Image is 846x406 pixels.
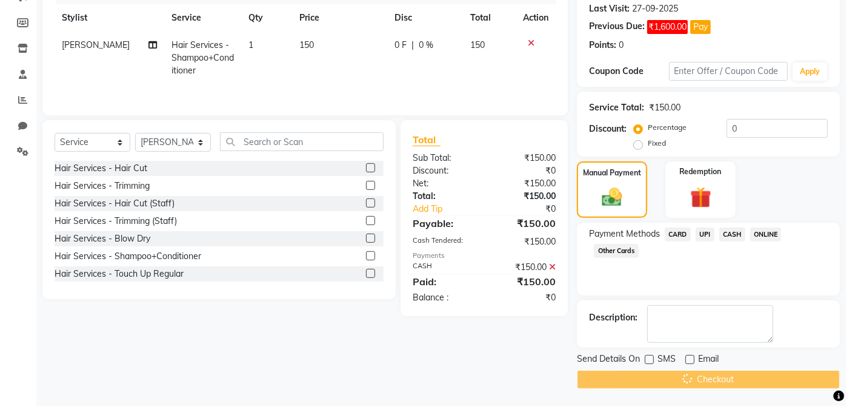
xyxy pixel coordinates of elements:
input: Search or Scan [220,132,384,151]
span: CARD [665,228,691,242]
span: 1 [248,39,253,50]
div: ₹150.00 [484,152,565,164]
input: Enter Offer / Coupon Code [669,62,788,81]
label: Manual Payment [583,167,641,178]
span: CASH [719,228,745,242]
span: Total [413,134,441,146]
span: SMS [658,353,676,368]
div: Hair Services - Trimming [55,180,150,192]
div: Total: [404,190,484,203]
th: Price [292,4,387,32]
div: ₹150.00 [484,235,565,248]
img: _gift.svg [684,184,718,211]
span: ONLINE [750,228,782,242]
a: Add Tip [404,203,498,215]
div: Hair Services - Touch Up Regular [55,268,184,280]
span: 0 % [419,39,434,52]
div: Points: [589,39,616,52]
div: Payments [413,251,556,261]
div: Hair Services - Hair Cut (Staff) [55,197,175,210]
div: Coupon Code [589,65,668,78]
div: 0 [619,39,624,52]
div: ₹0 [498,203,565,215]
span: Other Cards [594,244,639,258]
span: Payment Methods [589,228,660,240]
div: Hair Services - Hair Cut [55,162,147,175]
th: Action [516,4,556,32]
div: ₹150.00 [484,190,565,203]
th: Total [463,4,516,32]
div: Hair Services - Trimming (Staff) [55,215,177,228]
div: ₹150.00 [484,177,565,190]
div: Previous Due: [589,20,645,34]
div: ₹0 [484,164,565,177]
span: | [412,39,415,52]
th: Disc [388,4,463,32]
div: Discount: [589,123,627,135]
div: ₹150.00 [484,274,565,289]
div: Hair Services - Shampoo+Conditioner [55,250,201,263]
div: Hair Services - Blow Dry [55,232,150,245]
span: Hair Services - Shampoo+Conditioner [172,39,234,76]
div: CASH [404,261,484,274]
button: Pay [690,20,711,34]
div: Service Total: [589,101,644,114]
button: Apply [793,63,827,81]
div: Payable: [404,216,484,231]
span: [PERSON_NAME] [62,39,130,50]
span: 150 [470,39,485,50]
div: Discount: [404,164,484,177]
span: 150 [299,39,314,50]
div: Sub Total: [404,152,484,164]
label: Percentage [648,122,687,133]
span: Send Details On [577,353,640,368]
span: ₹1,600.00 [647,20,688,34]
div: Paid: [404,274,484,289]
span: UPI [696,228,714,242]
div: Net: [404,177,484,190]
div: ₹150.00 [484,261,565,274]
div: ₹150.00 [649,101,681,114]
div: Description: [589,311,638,324]
th: Qty [241,4,292,32]
div: Cash Tendered: [404,235,484,248]
th: Stylist [55,4,164,32]
div: ₹150.00 [484,216,565,231]
label: Fixed [648,138,666,149]
div: ₹0 [484,291,565,304]
img: _cash.svg [596,186,628,209]
div: 27-09-2025 [632,2,678,15]
div: Balance : [404,291,484,304]
label: Redemption [680,166,722,177]
div: Last Visit: [589,2,630,15]
th: Service [164,4,241,32]
span: 0 F [395,39,407,52]
span: Email [698,353,719,368]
